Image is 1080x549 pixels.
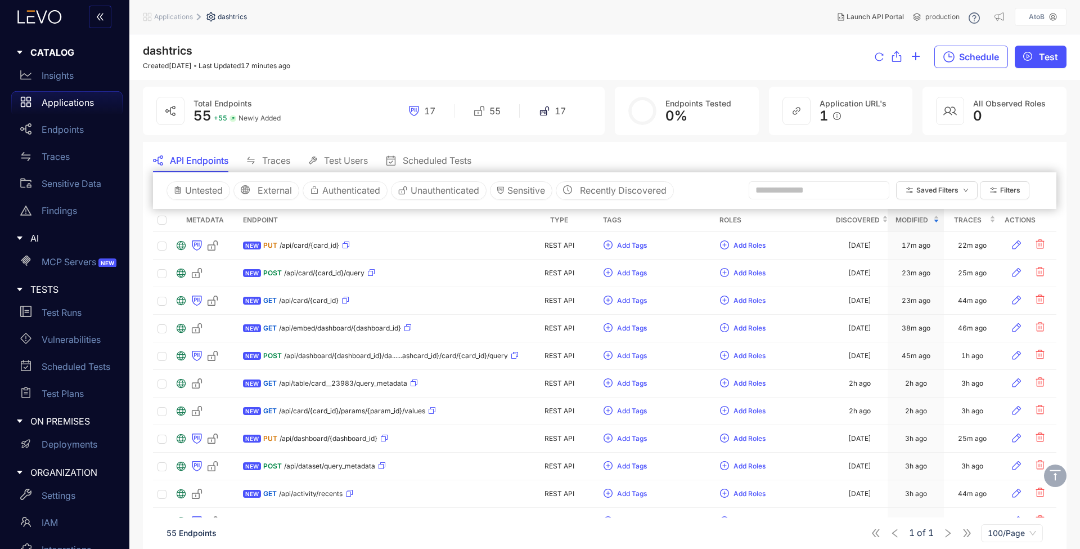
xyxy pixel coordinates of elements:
[42,307,82,318] p: Test Runs
[279,297,339,305] span: /api/card/{card_id}
[849,380,871,387] div: 2h ago
[902,242,930,249] div: 17m ago
[30,467,114,477] span: ORGANIZATION
[958,242,987,249] div: 22m ago
[263,490,277,498] span: GET
[958,297,987,305] div: 44m ago
[963,188,969,194] span: down
[308,156,317,165] span: tool
[820,108,829,124] span: 1
[916,186,958,194] span: Saved Filters
[520,209,598,232] th: Type
[206,12,218,21] span: setting
[603,457,647,475] button: plus-circleAdd Tags
[280,435,377,443] span: /api/dashboard/{dashboard_id}
[279,380,407,387] span: /api/table/card__23983/query_metadata
[322,185,380,195] span: Authenticated
[7,409,123,433] div: ON PREMISES
[20,205,31,216] span: warning
[42,97,94,108] p: Applications
[958,269,987,277] div: 25m ago
[829,8,913,26] button: Launch API Portal
[719,512,766,530] button: plus-circleAdd Roles
[154,13,193,21] span: Applications
[42,490,75,501] p: Settings
[603,374,647,392] button: plus-circleAdd Tags
[988,525,1036,542] span: 100/Page
[243,380,261,387] span: NEW
[733,269,766,277] span: Add Roles
[11,301,123,328] a: Test Runs
[603,430,647,448] button: plus-circleAdd Tags
[263,462,282,470] span: POST
[1000,186,1020,194] span: Filters
[604,406,613,416] span: plus-circle
[617,242,647,249] span: Add Tags
[603,319,647,337] button: plus-circleAdd Tags
[944,209,1000,232] th: Traces
[603,236,647,255] button: plus-circleAdd Tags
[11,251,123,278] a: MCP ServersNEW
[604,461,613,471] span: plus-circle
[848,435,871,443] div: [DATE]
[733,297,766,305] span: Add Roles
[42,389,84,399] p: Test Plans
[524,269,594,277] div: REST API
[11,118,123,145] a: Endpoints
[733,462,766,470] span: Add Roles
[1029,13,1045,21] p: AtoB
[30,47,114,57] span: CATALOG
[556,181,674,199] button: clock-circleRecently Discovered
[720,378,729,389] span: plus-circle
[720,516,729,526] span: plus-circle
[831,209,888,232] th: Discovered
[833,112,841,120] span: info-circle
[42,334,101,345] p: Vulnerabilities
[42,178,101,189] p: Sensitive Data
[665,99,731,108] span: Endpoints Tested
[233,181,299,199] button: globalExternal
[143,44,192,57] span: dashtrics
[16,468,24,476] span: caret-right
[524,297,594,305] div: REST API
[524,462,594,470] div: REST API
[214,114,227,122] span: + 55
[980,181,1029,199] button: Filters
[524,435,594,443] div: REST API
[934,46,1008,68] button: Schedule
[604,516,613,526] span: plus-circle
[263,324,277,332] span: GET
[11,145,123,172] a: Traces
[719,347,766,365] button: plus-circleAdd Roles
[7,461,123,484] div: ORGANIZATION
[490,181,552,199] button: Sensitive
[603,292,647,310] button: plus-circleAdd Tags
[11,355,123,382] a: Scheduled Tests
[42,257,119,267] p: MCP Servers
[961,380,983,387] div: 3h ago
[892,214,931,226] span: Modified
[524,407,594,415] div: REST API
[617,297,647,305] span: Add Tags
[16,285,24,293] span: caret-right
[1023,52,1032,62] span: play-circle
[11,199,123,226] a: Findings
[16,417,24,425] span: caret-right
[875,52,884,63] span: reload
[961,407,983,415] div: 3h ago
[324,155,368,166] span: Test Users
[258,185,292,195] span: External
[719,374,766,392] button: plus-circleAdd Roles
[1015,46,1066,68] button: play-circleTest
[193,99,252,108] span: Total Endpoints
[11,434,123,461] a: Deployments
[246,156,255,165] span: swap
[7,226,123,250] div: AI
[403,155,471,166] span: Scheduled Tests
[42,517,58,528] p: IAM
[303,181,388,199] button: Authenticated
[617,380,647,387] span: Add Tags
[603,512,647,530] button: plus-circleAdd Tags
[720,406,729,416] span: plus-circle
[719,292,766,310] button: plus-circleAdd Roles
